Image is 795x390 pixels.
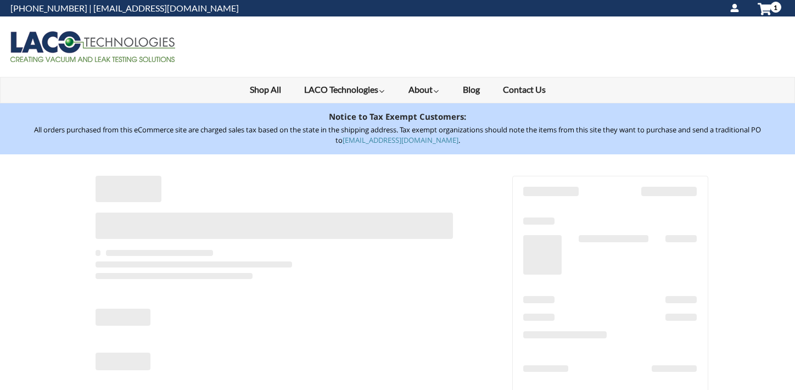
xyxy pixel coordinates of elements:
p: All orders purchased from this eCommerce site are charged sales tax based on the state in the shi... [8,125,787,146]
a: Shop All [239,77,292,102]
a: LACO Technologies [293,77,396,103]
img: LACO Technologies [10,31,175,62]
svg: account [729,1,740,12]
span: 1 [770,2,781,13]
a: cart-preview-dropdown [748,1,776,16]
a: Blog [452,77,490,102]
h3: Notice to Tax Exempt Customers: [8,112,787,122]
a: Contact Us [492,77,556,102]
a: About [398,77,450,103]
a: [EMAIL_ADDRESS][DOMAIN_NAME] [343,135,458,145]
